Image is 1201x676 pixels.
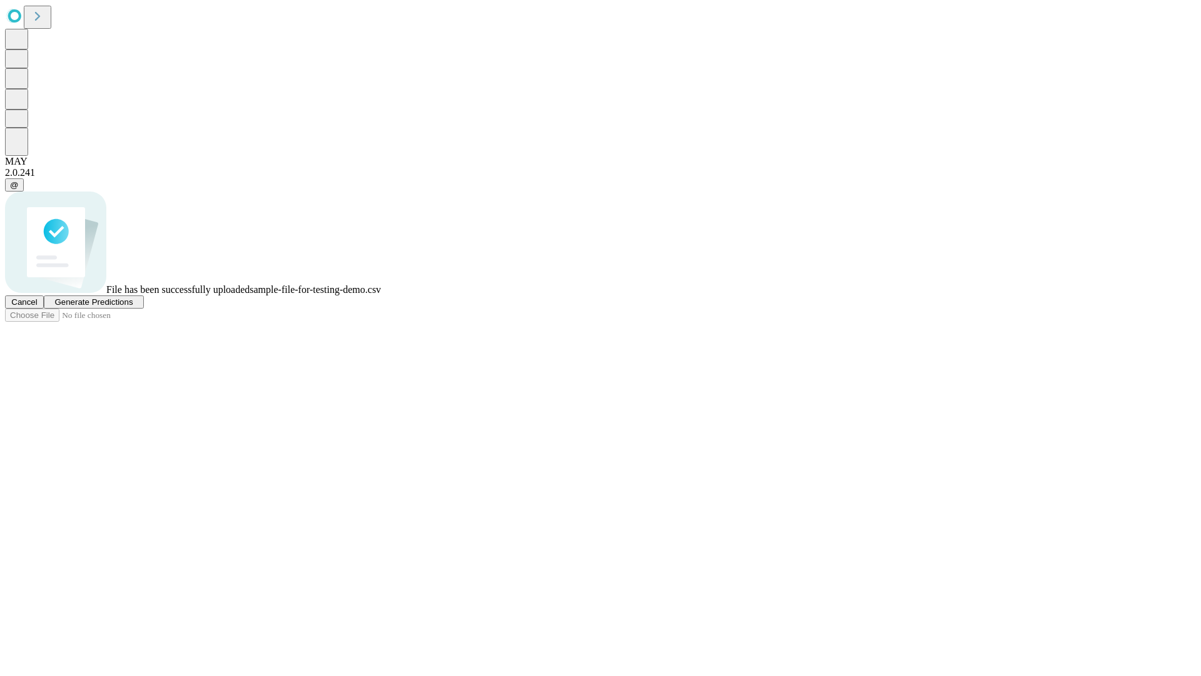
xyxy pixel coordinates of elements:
span: sample-file-for-testing-demo.csv [250,284,381,295]
button: Cancel [5,295,44,309]
div: 2.0.241 [5,167,1196,178]
button: @ [5,178,24,192]
div: MAY [5,156,1196,167]
span: Cancel [11,297,38,307]
span: Generate Predictions [54,297,133,307]
span: File has been successfully uploaded [106,284,250,295]
button: Generate Predictions [44,295,144,309]
span: @ [10,180,19,190]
